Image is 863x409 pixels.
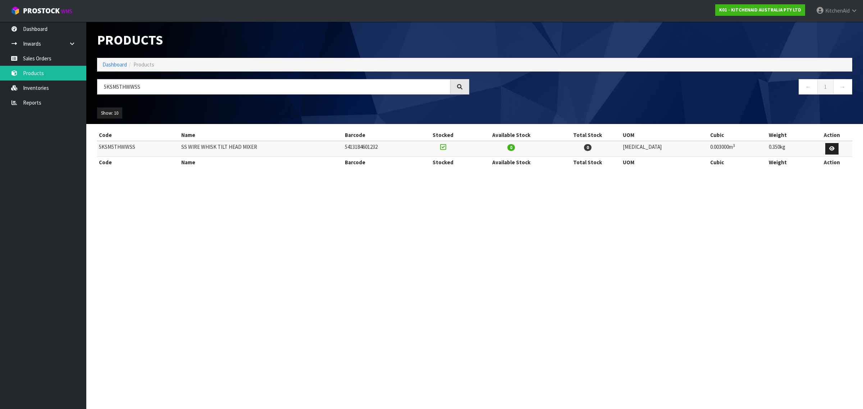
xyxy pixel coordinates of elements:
[833,79,852,95] a: →
[97,107,122,119] button: Show: 10
[418,129,468,141] th: Stocked
[343,141,418,156] td: 5413184601232
[97,129,179,141] th: Code
[767,156,812,168] th: Weight
[733,143,735,148] sup: 3
[799,79,818,95] a: ←
[468,129,554,141] th: Available Stock
[817,79,834,95] a: 1
[480,79,852,97] nav: Page navigation
[97,156,179,168] th: Code
[97,32,469,47] h1: Products
[708,141,767,156] td: 0.003000m
[23,6,60,15] span: ProStock
[97,141,179,156] td: 5KSM5THWWSS
[97,79,451,95] input: Search products
[825,7,850,14] span: KitchenAid
[767,129,812,141] th: Weight
[179,141,343,156] td: SS WIRE WHISK TILT HEAD MIXER
[468,156,554,168] th: Available Stock
[133,61,154,68] span: Products
[554,156,621,168] th: Total Stock
[179,156,343,168] th: Name
[61,8,72,15] small: WMS
[621,156,708,168] th: UOM
[343,129,418,141] th: Barcode
[812,156,852,168] th: Action
[507,144,515,151] span: 0
[719,7,801,13] strong: K01 - KITCHENAID AUSTRALIA PTY LTD
[554,129,621,141] th: Total Stock
[812,129,852,141] th: Action
[102,61,127,68] a: Dashboard
[584,144,592,151] span: 0
[621,129,708,141] th: UOM
[418,156,468,168] th: Stocked
[767,141,812,156] td: 0.350kg
[621,141,708,156] td: [MEDICAL_DATA]
[708,129,767,141] th: Cubic
[179,129,343,141] th: Name
[11,6,20,15] img: cube-alt.png
[343,156,418,168] th: Barcode
[708,156,767,168] th: Cubic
